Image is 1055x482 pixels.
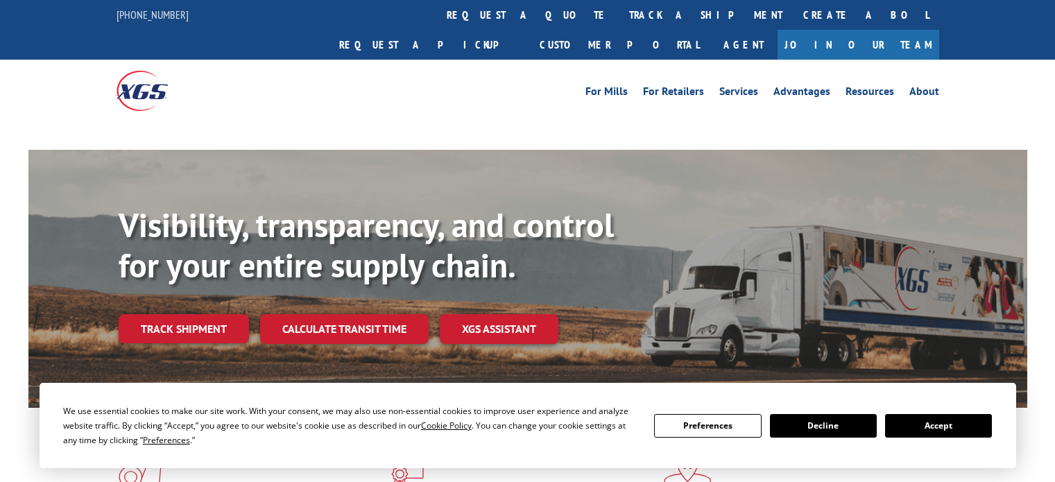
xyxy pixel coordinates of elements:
[143,434,190,446] span: Preferences
[585,86,628,101] a: For Mills
[773,86,830,101] a: Advantages
[440,314,558,344] a: XGS ASSISTANT
[885,414,992,438] button: Accept
[329,30,529,60] a: Request a pickup
[63,404,637,447] div: We use essential cookies to make our site work. With your consent, we may also use non-essential ...
[119,203,614,286] b: Visibility, transparency, and control for your entire supply chain.
[119,314,249,343] a: Track shipment
[529,30,710,60] a: Customer Portal
[719,86,758,101] a: Services
[260,314,429,344] a: Calculate transit time
[778,30,939,60] a: Join Our Team
[770,414,877,438] button: Decline
[117,8,189,21] a: [PHONE_NUMBER]
[40,383,1016,468] div: Cookie Consent Prompt
[654,414,761,438] button: Preferences
[710,30,778,60] a: Agent
[643,86,704,101] a: For Retailers
[909,86,939,101] a: About
[421,420,472,431] span: Cookie Policy
[846,86,894,101] a: Resources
